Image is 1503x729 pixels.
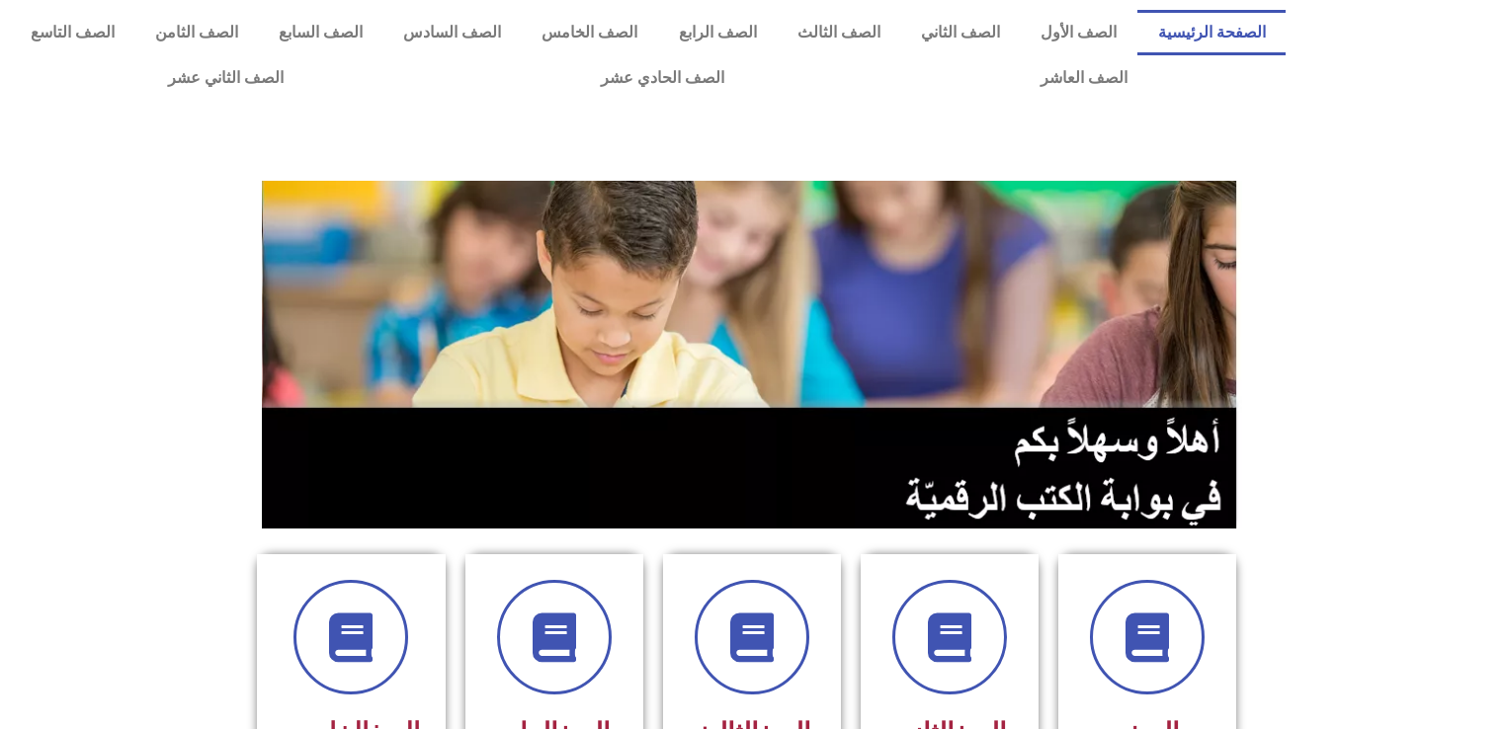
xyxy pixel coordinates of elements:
a: الصف التاسع [10,10,134,55]
a: الصف الثاني عشر [10,55,442,101]
a: الصف الرابع [658,10,777,55]
a: الصفحة الرئيسية [1137,10,1286,55]
a: الصف الثاني [900,10,1020,55]
a: الصف السابع [258,10,382,55]
a: الصف العاشر [882,55,1286,101]
a: الصف الخامس [522,10,658,55]
a: الصف الثالث [777,10,900,55]
a: الصف السادس [383,10,522,55]
a: الصف الثامن [134,10,258,55]
a: الصف الأول [1021,10,1137,55]
a: الصف الحادي عشر [442,55,881,101]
